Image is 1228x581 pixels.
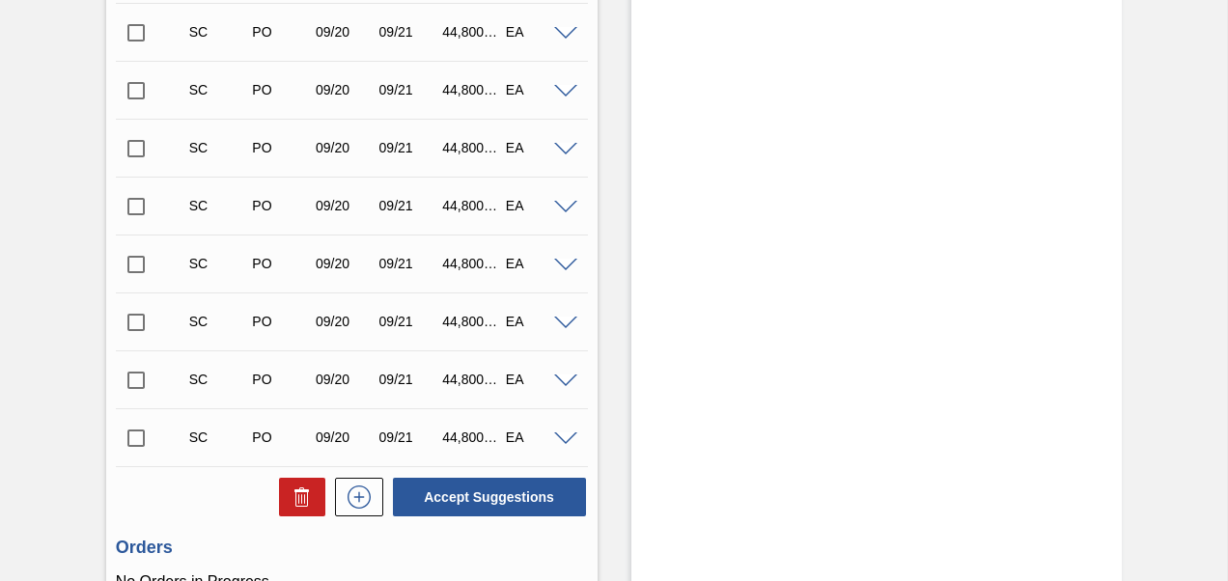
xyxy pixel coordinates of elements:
[501,429,569,445] div: EA
[116,538,588,558] h3: Orders
[247,314,315,329] div: Purchase order
[393,478,586,516] button: Accept Suggestions
[437,198,505,213] div: 44,800.000
[247,24,315,40] div: Purchase order
[501,82,569,97] div: EA
[437,140,505,155] div: 44,800.000
[184,198,252,213] div: Suggestion Created
[247,372,315,387] div: Purchase order
[184,24,252,40] div: Suggestion Created
[375,372,442,387] div: 09/21/2025
[311,140,378,155] div: 09/20/2025
[375,198,442,213] div: 09/21/2025
[311,314,378,329] div: 09/20/2025
[269,478,325,516] div: Delete Suggestions
[184,314,252,329] div: Suggestion Created
[501,140,569,155] div: EA
[437,82,505,97] div: 44,800.000
[247,256,315,271] div: Purchase order
[311,82,378,97] div: 09/20/2025
[437,24,505,40] div: 44,800.000
[437,372,505,387] div: 44,800.000
[437,429,505,445] div: 44,800.000
[184,82,252,97] div: Suggestion Created
[184,372,252,387] div: Suggestion Created
[375,140,442,155] div: 09/21/2025
[247,140,315,155] div: Purchase order
[501,198,569,213] div: EA
[311,256,378,271] div: 09/20/2025
[501,24,569,40] div: EA
[311,198,378,213] div: 09/20/2025
[311,372,378,387] div: 09/20/2025
[247,198,315,213] div: Purchase order
[184,256,252,271] div: Suggestion Created
[375,314,442,329] div: 09/21/2025
[325,478,383,516] div: New suggestion
[383,476,588,518] div: Accept Suggestions
[437,314,505,329] div: 44,800.000
[375,24,442,40] div: 09/21/2025
[501,314,569,329] div: EA
[437,256,505,271] div: 44,800.000
[375,256,442,271] div: 09/21/2025
[311,429,378,445] div: 09/20/2025
[375,82,442,97] div: 09/21/2025
[501,372,569,387] div: EA
[375,429,442,445] div: 09/21/2025
[184,429,252,445] div: Suggestion Created
[247,429,315,445] div: Purchase order
[247,82,315,97] div: Purchase order
[311,24,378,40] div: 09/20/2025
[501,256,569,271] div: EA
[184,140,252,155] div: Suggestion Created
